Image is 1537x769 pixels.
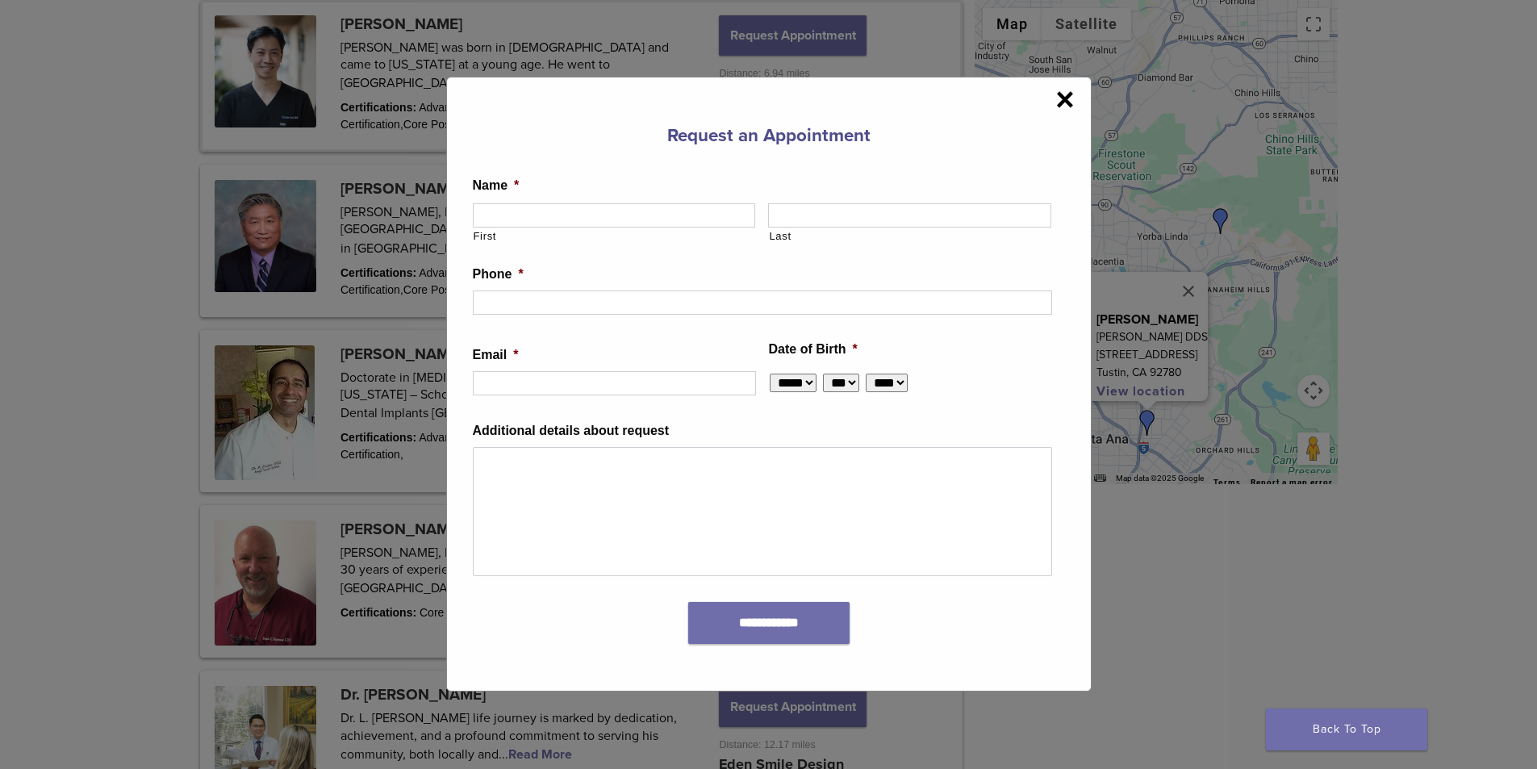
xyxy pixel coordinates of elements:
label: Date of Birth [769,341,858,358]
label: Email [473,347,519,364]
a: Back To Top [1266,708,1427,750]
label: First [474,228,756,244]
h3: Request an Appointment [473,116,1065,155]
span: × [1055,83,1074,115]
label: Phone [473,266,524,283]
label: Last [769,228,1051,244]
label: Name [473,178,520,194]
label: Additional details about request [473,423,670,440]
